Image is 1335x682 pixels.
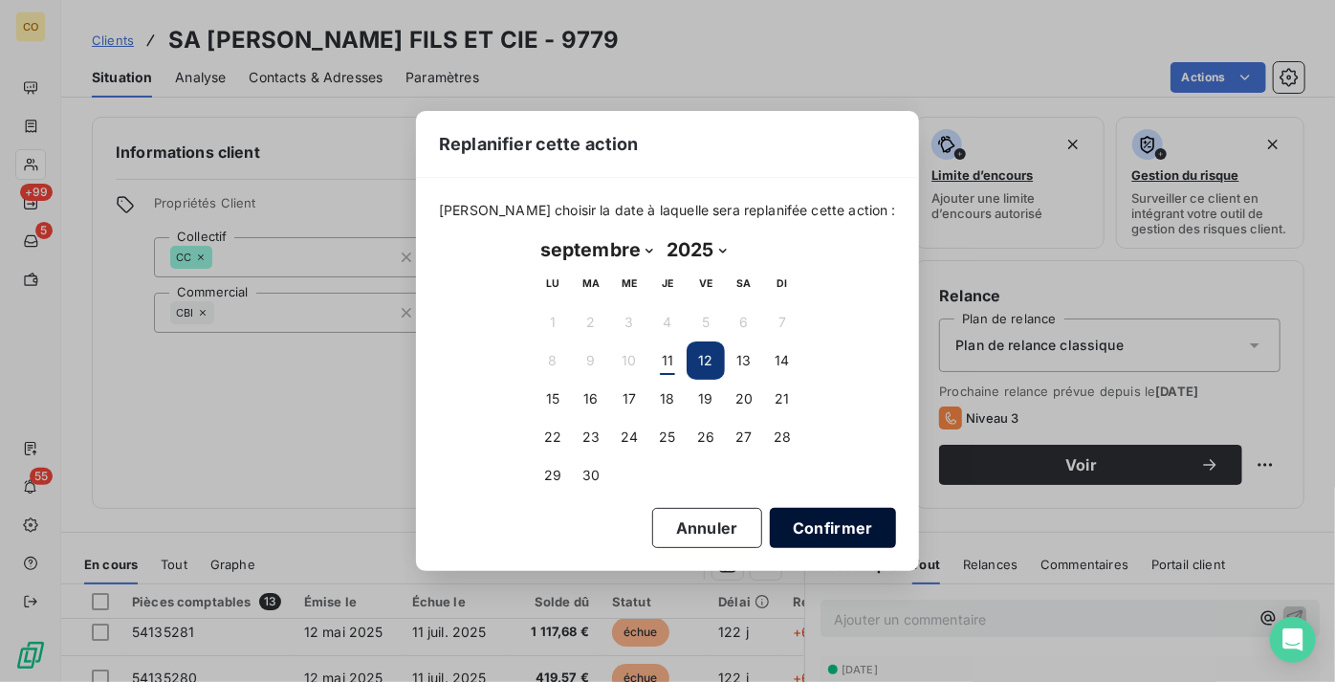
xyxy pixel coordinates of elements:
button: 23 [572,418,610,456]
button: 16 [572,380,610,418]
th: dimanche [763,265,801,303]
th: lundi [534,265,572,303]
span: [PERSON_NAME] choisir la date à laquelle sera replanifée cette action : [439,201,896,220]
button: 22 [534,418,572,456]
button: 30 [572,456,610,495]
th: jeudi [648,265,687,303]
button: 27 [725,418,763,456]
button: 21 [763,380,801,418]
button: 9 [572,341,610,380]
button: 8 [534,341,572,380]
button: 17 [610,380,648,418]
button: 15 [534,380,572,418]
button: 20 [725,380,763,418]
button: 10 [610,341,648,380]
th: samedi [725,265,763,303]
button: 7 [763,303,801,341]
span: Replanifier cette action [439,131,639,157]
button: 25 [648,418,687,456]
button: Confirmer [770,508,896,548]
button: 24 [610,418,648,456]
button: 6 [725,303,763,341]
th: mercredi [610,265,648,303]
button: 12 [687,341,725,380]
button: 2 [572,303,610,341]
th: vendredi [687,265,725,303]
button: 28 [763,418,801,456]
button: 14 [763,341,801,380]
button: 3 [610,303,648,341]
button: Annuler [652,508,762,548]
button: 19 [687,380,725,418]
button: 18 [648,380,687,418]
th: mardi [572,265,610,303]
div: Open Intercom Messenger [1270,617,1316,663]
button: 29 [534,456,572,495]
button: 13 [725,341,763,380]
button: 11 [648,341,687,380]
button: 1 [534,303,572,341]
button: 4 [648,303,687,341]
button: 5 [687,303,725,341]
button: 26 [687,418,725,456]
